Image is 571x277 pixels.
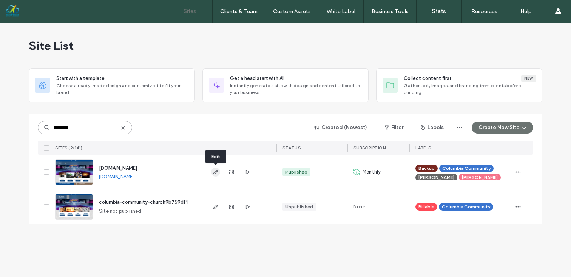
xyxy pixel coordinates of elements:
[282,145,301,151] span: STATUS
[327,8,355,15] label: White Label
[99,199,188,205] a: columbia-community-church9b759df1
[29,38,74,53] span: Site List
[308,122,374,134] button: Created (Newest)
[273,8,311,15] label: Custom Assets
[99,208,142,215] span: Site not published
[472,122,533,134] button: Create New Site
[404,82,536,96] span: Gather text, images, and branding from clients before building.
[56,75,105,82] span: Start with a template
[376,68,542,102] div: Collect content firstNewGather text, images, and branding from clients before building.
[363,168,381,176] span: Monthly
[220,8,258,15] label: Clients & Team
[372,8,409,15] label: Business Tools
[29,68,195,102] div: Start with a templateChoose a ready-made design and customize it to fit your brand.
[184,8,196,15] label: Sites
[418,174,454,181] span: [PERSON_NAME]
[99,174,134,179] a: [DOMAIN_NAME]
[377,122,411,134] button: Filter
[415,145,431,151] span: LABELS
[521,75,536,82] div: New
[353,145,386,151] span: SUBSCRIPTION
[462,174,498,181] span: [PERSON_NAME]
[442,165,491,172] span: Columbia Community
[353,203,365,211] span: None
[432,8,446,15] label: Stats
[56,82,188,96] span: Choose a ready-made design and customize it to fit your brand.
[418,203,434,210] span: Billable
[404,75,452,82] span: Collect content first
[230,75,284,82] span: Get a head start with AI
[285,169,307,175] div: Published
[17,5,33,12] span: Help
[202,68,369,102] div: Get a head start with AIInstantly generate a site with design and content tailored to your business.
[285,203,313,210] div: Unpublished
[414,122,451,134] button: Labels
[205,150,226,163] div: Edit
[99,165,137,171] a: [DOMAIN_NAME]
[418,165,435,172] span: Backup
[471,8,497,15] label: Resources
[55,145,83,151] span: SITES (2/141)
[230,82,362,96] span: Instantly generate a site with design and content tailored to your business.
[442,203,490,210] span: Columbia Community
[520,8,532,15] label: Help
